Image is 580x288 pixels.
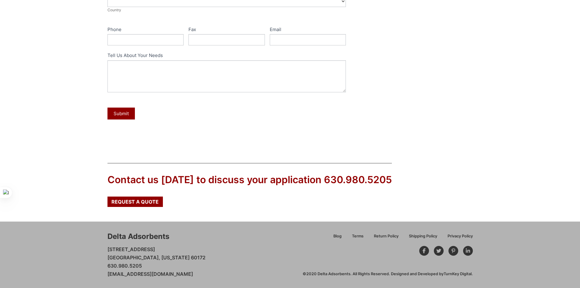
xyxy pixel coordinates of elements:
[374,234,399,238] span: Return Policy
[107,245,206,279] p: [STREET_ADDRESS] [GEOGRAPHIC_DATA], [US_STATE] 60172 630.980.5205
[444,272,472,276] a: TurnKey Digital
[442,233,473,244] a: Privacy Policy
[352,234,364,238] span: Terms
[270,26,346,34] label: Email
[409,234,437,238] span: Shipping Policy
[333,234,342,238] span: Blog
[107,7,346,13] div: Country
[188,26,265,34] label: Fax
[303,271,473,277] div: ©2020 Delta Adsorbents. All Rights Reserved. Designed and Developed by .
[328,233,347,244] a: Blog
[107,271,193,277] a: [EMAIL_ADDRESS][DOMAIN_NAME]
[107,108,135,119] button: Submit
[107,231,169,242] div: Delta Adsorbents
[347,233,369,244] a: Terms
[369,233,404,244] a: Return Policy
[111,199,159,204] span: Request a Quote
[448,234,473,238] span: Privacy Policy
[107,173,392,187] div: Contact us [DATE] to discuss your application 630.980.5205
[404,233,442,244] a: Shipping Policy
[107,26,184,34] label: Phone
[107,52,346,60] label: Tell Us About Your Needs
[107,197,163,207] a: Request a Quote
